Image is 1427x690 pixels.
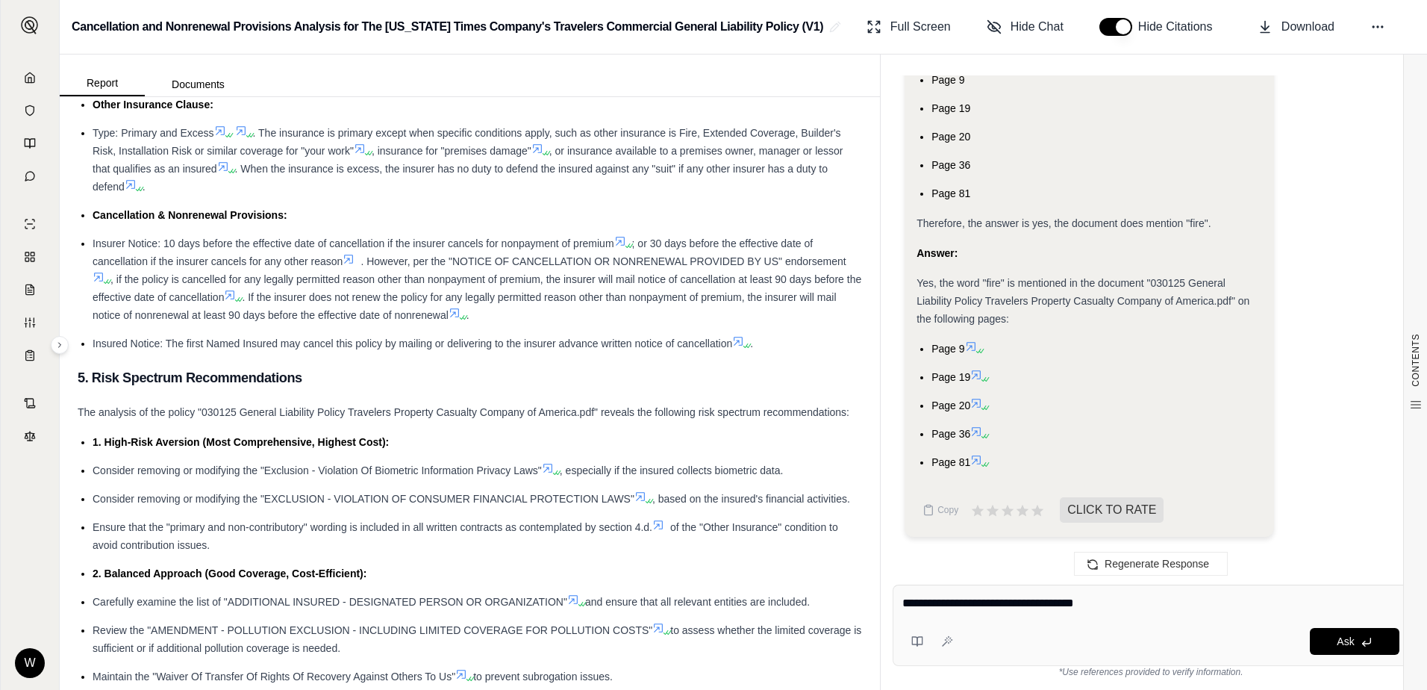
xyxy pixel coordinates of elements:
[72,13,823,40] h2: Cancellation and Nonrenewal Provisions Analysis for The [US_STATE] Times Company's Travelers Comm...
[931,428,970,440] span: Page 36
[917,495,964,525] button: Copy
[931,187,970,199] span: Page 81
[893,666,1409,678] div: *Use references provided to verify information.
[917,217,1211,229] span: Therefore, the answer is yes, the document does mention "fire".
[93,127,214,139] span: Type: Primary and Excess
[981,12,1070,42] button: Hide Chat
[93,521,652,533] span: Ensure that the "primary and non-contributory" wording is included in all written contracts as co...
[931,371,970,383] span: Page 19
[931,456,970,468] span: Page 81
[1281,18,1334,36] span: Download
[1105,558,1209,570] span: Regenerate Response
[750,338,753,349] span: .
[10,341,50,370] a: Coverage Table
[890,18,951,36] span: Full Screen
[93,163,828,193] span: . When the insurance is excess, the insurer has no duty to defend the insured against any "suit" ...
[93,464,542,476] span: Consider removing or modifying the "Exclusion - Violation Of Biometric Information Privacy Laws"
[60,71,145,96] button: Report
[585,596,810,608] span: and ensure that all relevant entities are included.
[93,237,813,267] span: ; or 30 days before the effective date of cancellation if the insurer cancels for any other reason
[93,493,634,505] span: Consider removing or modifying the "EXCLUSION - VIOLATION OF CONSUMER FINANCIAL PROTECTION LAWS"
[473,671,613,683] span: to prevent subrogation issues.
[145,72,252,96] button: Documents
[1252,12,1340,42] button: Download
[78,364,862,391] h3: 5. Risk Spectrum Recommendations
[78,406,849,418] span: The analysis of the policy "030125 General Liability Policy Travelers Property Casualty Company o...
[143,181,146,193] span: .
[93,436,389,448] span: 1. High-Risk Aversion (Most Comprehensive, Highest Cost):
[93,624,652,636] span: Review the "AMENDMENT - POLLUTION EXCLUSION - INCLUDING LIMITED COVERAGE FOR POLLUTION COSTS"
[21,16,39,34] img: Expand sidebar
[93,273,861,303] span: , if the policy is cancelled for any legally permitted reason other than nonpayment of premium, t...
[10,388,50,418] a: Contract Analysis
[10,161,50,191] a: Chat
[1074,552,1228,576] button: Regenerate Response
[93,209,287,221] span: Cancellation & Nonrenewal Provisions:
[10,209,50,239] a: Single Policy
[1011,18,1064,36] span: Hide Chat
[931,400,970,411] span: Page 20
[1310,628,1399,655] button: Ask
[1410,334,1422,387] span: CONTENTS
[931,343,964,355] span: Page 9
[931,74,964,86] span: Page 9
[15,648,45,678] div: W
[466,309,469,321] span: .
[51,336,69,354] button: Expand sidebar
[360,255,846,267] span: . However, per the "NOTICE OF CANCELLATION OR NONRENEWAL PROVIDED BY US" endorsement
[1060,497,1164,523] span: CLICK TO RATE
[10,128,50,158] a: Prompt Library
[931,131,970,143] span: Page 20
[10,275,50,305] a: Claim Coverage
[917,277,1249,325] span: Yes, the word "fire" is mentioned in the document "030125 General Liability Policy Travelers Prop...
[93,521,838,551] span: of the "Other Insurance" condition to avoid contribution issues.
[93,237,614,249] span: Insurer Notice: 10 days before the effective date of cancellation if the insurer cancels for nonp...
[560,464,784,476] span: , especially if the insured collects biometric data.
[10,421,50,451] a: Legal Search Engine
[93,671,455,683] span: Maintain the "Waiver Of Transfer Of Rights Of Recovery Against Others To Us"
[93,99,213,111] span: Other Insurance Clause:
[917,247,958,259] strong: Answer:
[93,568,366,579] span: 2. Balanced Approach (Good Coverage, Cost-Efficient):
[93,145,843,175] span: , or insurance available to a premises owner, manager or lessor that qualifies as an insured
[931,102,970,114] span: Page 19
[93,338,732,349] span: Insured Notice: The first Named Insured may cancel this policy by mailing or delivering to the in...
[10,308,50,338] a: Custom Report
[15,10,45,40] button: Expand sidebar
[93,291,837,321] span: . If the insurer does not renew the policy for any legally permitted reason other than nonpayment...
[931,159,970,171] span: Page 36
[937,504,958,516] span: Copy
[93,596,567,608] span: Carefully examine the list of "ADDITIONAL INSURED - DESIGNATED PERSON OR ORGANIZATION"
[652,493,850,505] span: , based on the insured's financial activities.
[861,12,957,42] button: Full Screen
[10,63,50,93] a: Home
[10,96,50,125] a: Documents Vault
[10,242,50,272] a: Policy Comparisons
[1337,635,1354,647] span: Ask
[93,127,841,157] span: . The insurance is primary except when specific conditions apply, such as other insurance is Fire...
[372,145,531,157] span: , insurance for "premises damage"
[1138,18,1222,36] span: Hide Citations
